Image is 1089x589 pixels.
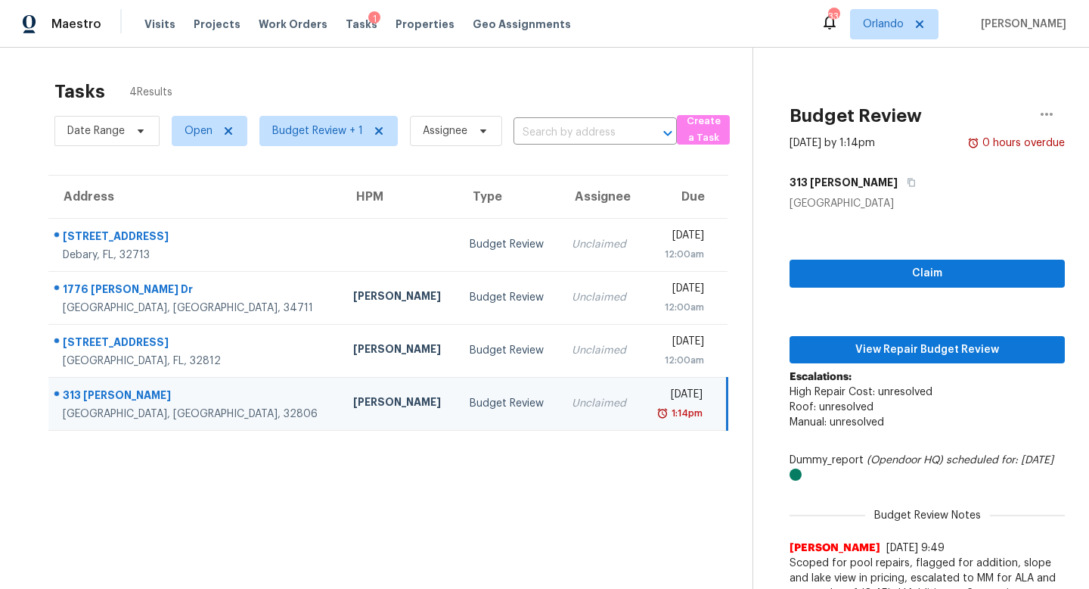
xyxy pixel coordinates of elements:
div: [GEOGRAPHIC_DATA] [790,196,1065,211]
i: (Opendoor HQ) [867,455,943,466]
div: 1776 [PERSON_NAME] Dr [63,282,329,301]
span: Budget Review + 1 [272,123,363,139]
span: Tasks [346,19,377,30]
img: Overdue Alarm Icon [656,406,669,421]
div: Unclaimed [572,343,629,358]
div: [PERSON_NAME] [353,288,445,307]
div: [PERSON_NAME] [353,341,445,360]
th: Type [458,176,560,218]
button: Claim [790,260,1065,288]
div: Dummy_report [790,453,1065,483]
div: Unclaimed [572,237,629,252]
span: Visits [144,17,175,32]
span: Create a Task [684,113,722,148]
th: Assignee [560,176,641,218]
h5: 313 [PERSON_NAME] [790,175,898,190]
div: 12:00am [653,353,704,368]
div: Unclaimed [572,290,629,305]
span: Open [185,123,213,139]
span: Maestro [51,17,101,32]
th: Due [641,176,728,218]
span: [PERSON_NAME] [790,541,880,556]
button: View Repair Budget Review [790,336,1065,364]
span: Projects [194,17,240,32]
button: Open [657,123,678,144]
div: Unclaimed [572,396,629,411]
div: [DATE] [653,387,703,406]
span: Assignee [423,123,467,139]
span: [PERSON_NAME] [975,17,1066,32]
div: [STREET_ADDRESS] [63,335,329,354]
span: High Repair Cost: unresolved [790,387,932,397]
div: [DATE] [653,281,704,300]
div: 1:14pm [669,406,703,421]
span: Claim [802,264,1053,283]
div: 313 [PERSON_NAME] [63,388,329,407]
div: 12:00am [653,300,704,315]
span: Orlando [863,17,904,32]
div: [DATE] by 1:14pm [790,136,875,151]
div: [GEOGRAPHIC_DATA], [GEOGRAPHIC_DATA], 32806 [63,407,329,422]
div: 12:00am [653,247,704,262]
b: Escalations: [790,372,852,382]
button: Copy Address [898,169,918,196]
span: Properties [396,17,455,32]
h2: Budget Review [790,108,922,123]
th: HPM [341,176,458,218]
div: Budget Review [470,396,548,411]
span: Date Range [67,123,125,139]
span: Manual: unresolved [790,417,884,428]
img: Overdue Alarm Icon [967,136,979,151]
span: Work Orders [259,17,327,32]
div: [STREET_ADDRESS] [63,229,329,248]
div: 1 [368,11,380,26]
div: Budget Review [470,237,548,252]
span: Roof: unresolved [790,402,873,413]
span: View Repair Budget Review [802,341,1053,360]
div: [GEOGRAPHIC_DATA], FL, 32812 [63,354,329,369]
i: scheduled for: [DATE] [946,455,1053,466]
div: [DATE] [653,334,704,353]
div: 33 [828,9,839,24]
button: Create a Task [677,115,730,145]
div: Budget Review [470,343,548,358]
input: Search by address [513,121,634,145]
th: Address [48,176,341,218]
div: [PERSON_NAME] [353,394,445,413]
span: [DATE] 9:49 [886,543,945,553]
h2: Tasks [54,84,105,99]
div: Debary, FL, 32713 [63,248,329,263]
span: Geo Assignments [473,17,571,32]
div: 0 hours overdue [979,136,1065,151]
div: [DATE] [653,228,704,247]
div: Budget Review [470,290,548,305]
span: Budget Review Notes [865,508,990,523]
div: [GEOGRAPHIC_DATA], [GEOGRAPHIC_DATA], 34711 [63,301,329,316]
span: 4 Results [129,85,172,100]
